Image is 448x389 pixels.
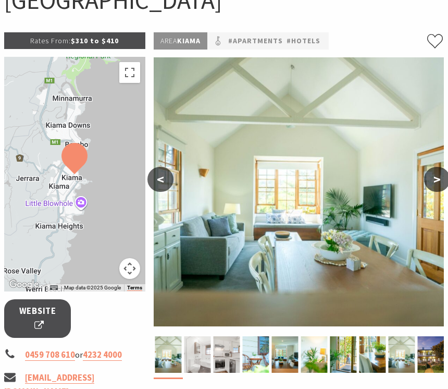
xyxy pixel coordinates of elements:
[64,285,121,290] span: Map data ©2025 Google
[184,336,210,373] img: Superior Apt 6 Bathroom
[330,336,356,373] img: Beautiful french doors with an indoor palm tree at the entrance and someone sitting in the sun
[213,336,240,373] img: Kitchen, Apt 6
[271,336,298,373] img: Looking over dining table to beautiful room with white walls and tasteful furnishings
[25,349,75,361] a: 0459 708 610
[287,35,320,47] a: #Hotels
[301,336,327,373] img: Room with white walls, lamp and slight view of room peering through an indoor palm tree
[119,62,140,83] button: Toggle fullscreen view
[388,336,415,373] img: Main loungeroom with high cieling white walls and comfortable lounge
[7,278,41,291] a: Click to see this area on Google Maps
[228,35,283,47] a: #Apartments
[4,32,145,50] p: $310 to $410
[50,284,57,291] button: Keyboard shortcuts
[160,36,177,45] span: Area
[242,336,269,373] img: Cane chairs on Bellevue deck with blue and white cushions
[17,305,58,333] span: Website
[359,336,385,373] img: Bellevue dining table with beige chairs and a small plant in the middle of the table
[119,258,140,279] button: Map camera controls
[147,167,173,192] button: <
[7,278,41,291] img: Google
[4,299,71,338] a: Website
[83,349,122,361] a: 4232 4000
[417,336,444,373] img: The Bellevue Kiama historic building
[30,36,71,45] span: Rates From:
[127,285,142,291] a: Terms (opens in new tab)
[4,348,145,362] li: or
[154,32,207,50] p: Kiama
